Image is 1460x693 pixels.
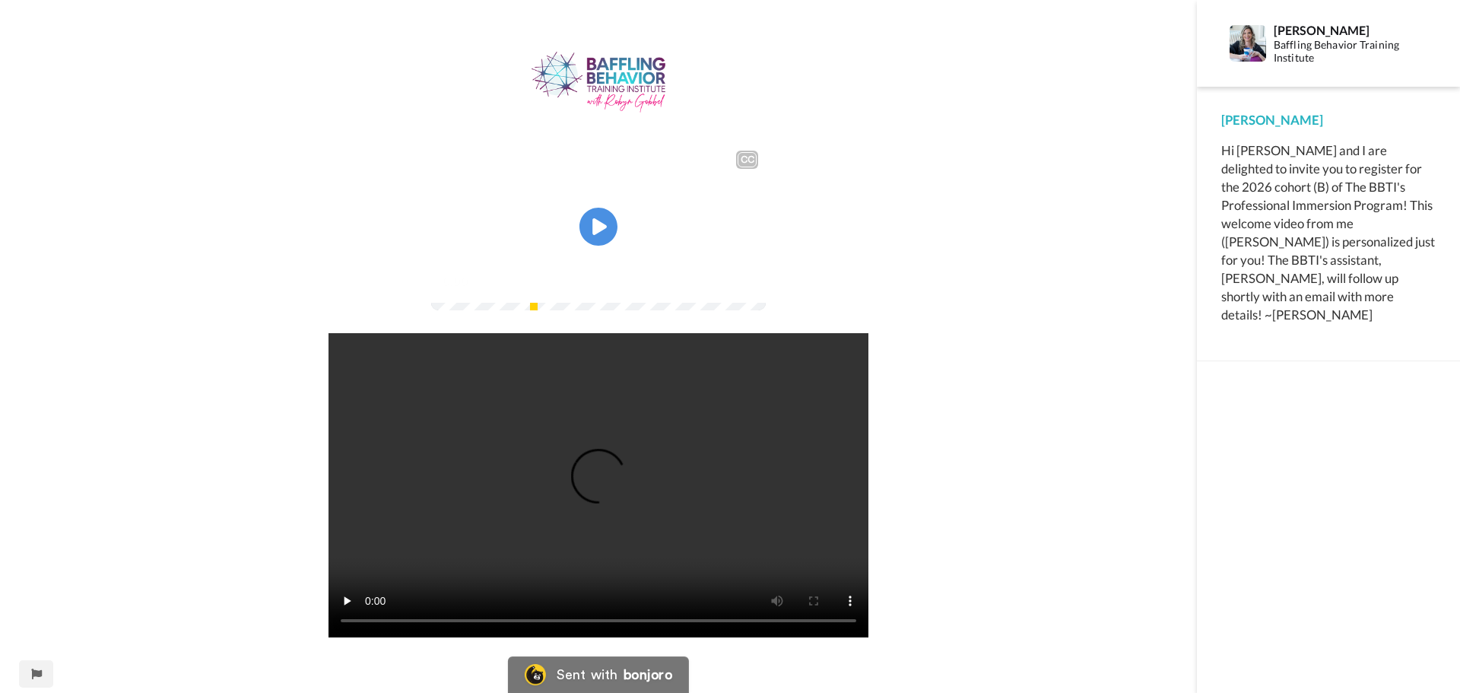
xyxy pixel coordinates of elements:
span: 0:00 [442,407,468,425]
img: Full screen [737,408,752,424]
span: / [471,407,477,425]
div: Baffling Behavior Training Institute [1274,39,1435,65]
img: Bonjoro Logo [525,664,546,685]
div: bonjoro [624,668,672,682]
span: 2:45 [480,407,506,425]
div: CC [738,119,757,135]
img: Profile Image [1230,25,1266,62]
div: Hi [PERSON_NAME] and I are delighted to invite you to register for the 2026 cohort (B) of The BBT... [1221,141,1436,324]
a: Bonjoro LogoSent withbonjoro [508,656,689,693]
div: Sent with [557,668,617,682]
div: [PERSON_NAME] [1274,23,1435,37]
div: [PERSON_NAME] [1221,111,1436,129]
img: 7450971c-b97b-4758-b365-8f7448f75a34 [532,19,665,80]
